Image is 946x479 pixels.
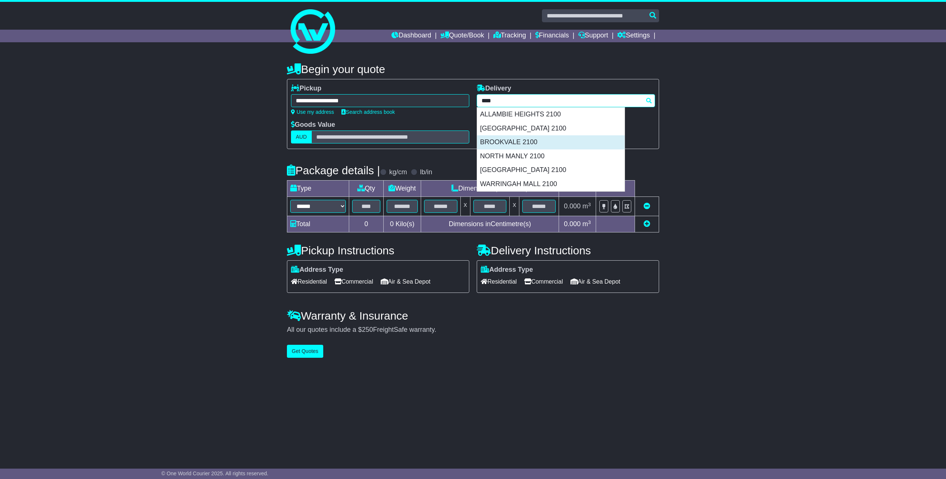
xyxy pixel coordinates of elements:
div: [GEOGRAPHIC_DATA] 2100 [477,163,625,177]
td: Weight [384,181,421,197]
sup: 3 [588,202,591,207]
span: Air & Sea Depot [570,276,621,287]
a: Add new item [644,220,650,228]
div: BROOKVALE 2100 [477,135,625,149]
a: Search address book [341,109,395,115]
span: m [582,220,591,228]
span: Residential [291,276,327,287]
span: m [582,202,591,210]
span: 250 [362,326,373,333]
td: Qty [349,181,384,197]
label: Delivery [477,85,511,93]
span: 0 [390,220,394,228]
h4: Package details | [287,164,380,176]
a: Use my address [291,109,334,115]
label: Goods Value [291,121,335,129]
a: Settings [617,30,650,42]
td: Kilo(s) [384,216,421,232]
div: WARRINGAH MALL 2100 [477,177,625,191]
div: ALLAMBIE HEIGHTS 2100 [477,108,625,122]
span: Commercial [334,276,373,287]
span: 0.000 [564,202,580,210]
span: Air & Sea Depot [381,276,431,287]
label: lb/in [420,168,432,176]
a: Quote/Book [440,30,484,42]
a: Tracking [493,30,526,42]
td: Total [287,216,349,232]
label: Address Type [481,266,533,274]
td: Type [287,181,349,197]
a: Dashboard [391,30,431,42]
td: 0 [349,216,384,232]
h4: Pickup Instructions [287,244,469,257]
span: © One World Courier 2025. All rights reserved. [161,470,268,476]
td: x [510,197,519,216]
span: Commercial [524,276,563,287]
span: 0.000 [564,220,580,228]
label: kg/cm [389,168,407,176]
typeahead: Please provide city [477,94,655,107]
sup: 3 [588,219,591,225]
td: x [460,197,470,216]
h4: Delivery Instructions [477,244,659,257]
label: Address Type [291,266,343,274]
label: Pickup [291,85,321,93]
label: AUD [291,131,312,143]
span: Residential [481,276,517,287]
div: NORTH MANLY 2100 [477,149,625,163]
h4: Begin your quote [287,63,659,75]
h4: Warranty & Insurance [287,310,659,322]
a: Financials [535,30,569,42]
button: Get Quotes [287,345,323,358]
a: Remove this item [644,202,650,210]
td: Dimensions in Centimetre(s) [421,216,559,232]
a: Support [578,30,608,42]
div: All our quotes include a $ FreightSafe warranty. [287,326,659,334]
td: Dimensions (L x W x H) [421,181,559,197]
div: [GEOGRAPHIC_DATA] 2100 [477,122,625,136]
